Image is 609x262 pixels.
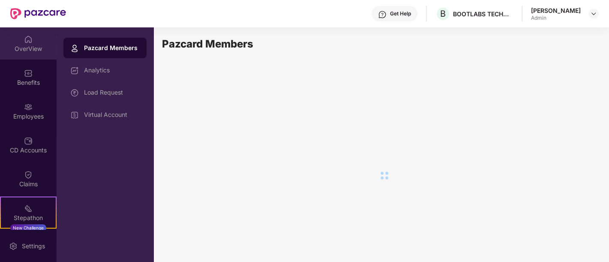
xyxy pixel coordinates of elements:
img: svg+xml;base64,PHN2ZyBpZD0iRHJvcGRvd24tMzJ4MzIiIHhtbG5zPSJodHRwOi8vd3d3LnczLm9yZy8yMDAwL3N2ZyIgd2... [590,10,597,17]
img: svg+xml;base64,PHN2ZyBpZD0iQ2xhaW0iIHhtbG5zPSJodHRwOi8vd3d3LnczLm9yZy8yMDAwL3N2ZyIgd2lkdGg9IjIwIi... [24,170,33,179]
div: Virtual Account [84,111,140,118]
img: svg+xml;base64,PHN2ZyBpZD0iVmlydHVhbF9BY2NvdW50IiBkYXRhLW5hbWU9IlZpcnR1YWwgQWNjb3VudCIgeG1sbnM9Im... [70,111,79,119]
img: svg+xml;base64,PHN2ZyBpZD0iRGFzaGJvYXJkIiB4bWxucz0iaHR0cDovL3d3dy53My5vcmcvMjAwMC9zdmciIHdpZHRoPS... [70,66,79,75]
img: svg+xml;base64,PHN2ZyBpZD0iRW1wbG95ZWVzIiB4bWxucz0iaHR0cDovL3d3dy53My5vcmcvMjAwMC9zdmciIHdpZHRoPS... [24,103,33,111]
div: Pazcard Members [84,44,140,52]
div: Analytics [84,67,140,74]
div: Admin [531,15,581,21]
div: Settings [19,242,48,250]
div: Get Help [390,10,411,17]
div: BOOTLABS TECHNOLOGIES PRIVATE LIMITED [453,10,513,18]
img: svg+xml;base64,PHN2ZyBpZD0iUHJvZmlsZSIgeG1sbnM9Imh0dHA6Ly93d3cudzMub3JnLzIwMDAvc3ZnIiB3aWR0aD0iMj... [70,44,79,53]
span: Pazcard Members [162,38,253,50]
img: New Pazcare Logo [10,8,66,19]
img: svg+xml;base64,PHN2ZyBpZD0iSG9tZSIgeG1sbnM9Imh0dHA6Ly93d3cudzMub3JnLzIwMDAvc3ZnIiB3aWR0aD0iMjAiIG... [24,35,33,44]
img: svg+xml;base64,PHN2ZyBpZD0iSGVscC0zMngzMiIgeG1sbnM9Imh0dHA6Ly93d3cudzMub3JnLzIwMDAvc3ZnIiB3aWR0aD... [378,10,387,19]
img: svg+xml;base64,PHN2ZyBpZD0iQ0RfQWNjb3VudHMiIGRhdGEtbmFtZT0iQ0QgQWNjb3VudHMiIHhtbG5zPSJodHRwOi8vd3... [24,137,33,145]
img: svg+xml;base64,PHN2ZyBpZD0iTG9hZF9SZXF1ZXN0IiBkYXRhLW5hbWU9IkxvYWQgUmVxdWVzdCIgeG1sbnM9Imh0dHA6Ly... [70,89,79,97]
img: svg+xml;base64,PHN2ZyBpZD0iQmVuZWZpdHMiIHhtbG5zPSJodHRwOi8vd3d3LnczLm9yZy8yMDAwL3N2ZyIgd2lkdGg9Ij... [24,69,33,77]
span: B [440,9,446,19]
img: svg+xml;base64,PHN2ZyBpZD0iU2V0dGluZy0yMHgyMCIgeG1sbnM9Imh0dHA6Ly93d3cudzMub3JnLzIwMDAvc3ZnIiB3aW... [9,242,18,250]
div: Stepathon [1,214,56,222]
div: New Challenge [10,224,46,231]
div: [PERSON_NAME] [531,6,581,15]
img: svg+xml;base64,PHN2ZyB4bWxucz0iaHR0cDovL3d3dy53My5vcmcvMjAwMC9zdmciIHdpZHRoPSIyMSIgaGVpZ2h0PSIyMC... [24,204,33,213]
div: Load Request [84,89,140,96]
